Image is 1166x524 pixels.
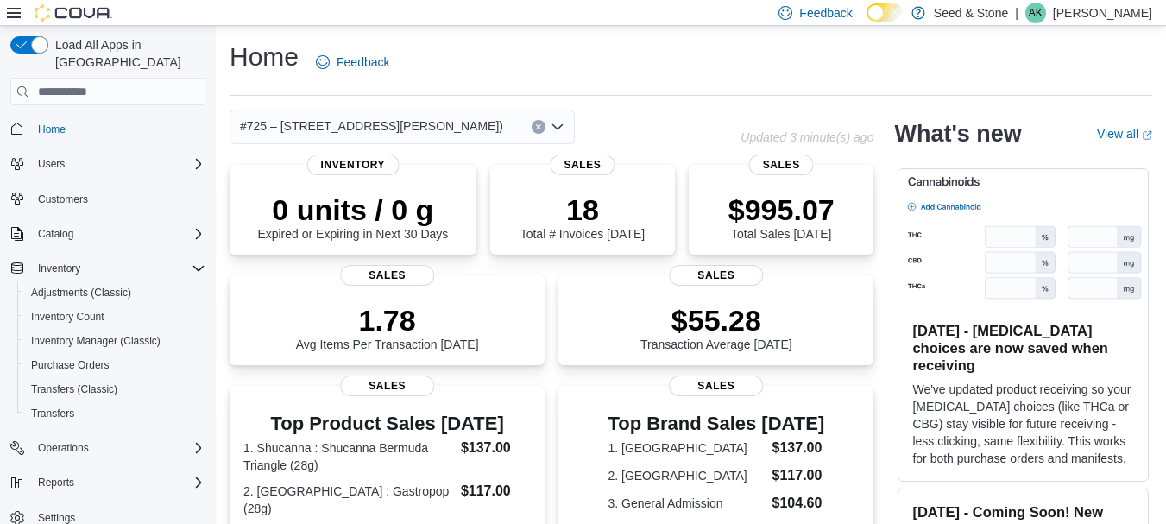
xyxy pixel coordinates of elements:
button: Inventory Count [17,305,212,329]
span: Users [31,154,205,174]
span: Purchase Orders [31,358,110,372]
span: Customers [38,193,88,206]
span: Home [38,123,66,136]
span: Inventory Count [31,310,104,324]
dd: $117.00 [772,465,825,486]
button: Clear input [532,120,545,134]
span: Inventory Manager (Classic) [24,331,205,351]
dd: $117.00 [461,481,531,502]
button: Adjustments (Classic) [17,281,212,305]
dt: 1. Shucanna : Shucanna Bermuda Triangle (28g) [243,439,454,474]
a: Transfers [24,403,81,424]
span: Inventory Count [24,306,205,327]
button: Inventory [31,258,87,279]
a: Transfers (Classic) [24,379,124,400]
button: Reports [3,470,212,495]
button: Home [3,116,212,141]
h1: Home [230,40,299,74]
span: Inventory [38,262,80,275]
div: Total Sales [DATE] [728,193,835,241]
dd: $137.00 [461,438,531,458]
span: Inventory [307,155,400,175]
span: Sales [340,376,435,396]
span: Users [38,157,65,171]
button: Transfers [17,401,212,426]
input: Dark Mode [867,3,903,22]
span: Catalog [38,227,73,241]
span: Transfers [31,407,74,420]
h3: [DATE] - [MEDICAL_DATA] choices are now saved when receiving [912,322,1134,374]
dt: 2. [GEOGRAPHIC_DATA] : Gastropop (28g) [243,483,454,517]
div: Total # Invoices [DATE] [520,193,645,241]
button: Operations [31,438,96,458]
p: $995.07 [728,193,835,227]
a: Inventory Count [24,306,111,327]
span: Sales [669,376,764,396]
a: Purchase Orders [24,355,117,376]
p: 18 [520,193,645,227]
span: Inventory [31,258,205,279]
button: Users [31,154,72,174]
span: Sales [749,155,814,175]
span: Catalog [31,224,205,244]
h2: What's new [894,120,1021,148]
a: Customers [31,189,95,210]
span: AK [1029,3,1043,23]
svg: External link [1142,130,1152,141]
span: Transfers (Classic) [24,379,205,400]
button: Purchase Orders [17,353,212,377]
span: Sales [340,265,435,286]
span: Customers [31,188,205,210]
span: Reports [31,472,205,493]
div: Transaction Average [DATE] [640,303,792,351]
p: | [1015,3,1018,23]
span: Feedback [799,4,852,22]
a: Home [31,119,72,140]
dt: 2. [GEOGRAPHIC_DATA] [608,467,765,484]
div: Expired or Expiring in Next 30 Days [257,193,448,241]
a: Inventory Manager (Classic) [24,331,167,351]
button: Inventory Manager (Classic) [17,329,212,353]
button: Inventory [3,256,212,281]
button: Customers [3,186,212,211]
span: Operations [31,438,205,458]
p: Seed & Stone [934,3,1008,23]
span: Transfers [24,403,205,424]
button: Catalog [3,222,212,246]
dd: $104.60 [772,493,825,514]
p: 0 units / 0 g [257,193,448,227]
button: Users [3,152,212,176]
span: Adjustments (Classic) [31,286,131,300]
span: Sales [669,265,764,286]
p: Updated 3 minute(s) ago [741,130,873,144]
div: Avg Items Per Transaction [DATE] [296,303,479,351]
button: Operations [3,436,212,460]
button: Transfers (Classic) [17,377,212,401]
h3: Top Brand Sales [DATE] [608,414,824,434]
h3: Top Product Sales [DATE] [243,414,531,434]
dt: 1. [GEOGRAPHIC_DATA] [608,439,765,457]
dd: $137.00 [772,438,825,458]
dt: 3. General Admission [608,495,765,512]
span: Sales [550,155,615,175]
span: Transfers (Classic) [31,382,117,396]
span: Inventory Manager (Classic) [31,334,161,348]
p: $55.28 [640,303,792,338]
button: Reports [31,472,81,493]
span: Reports [38,476,74,489]
span: Purchase Orders [24,355,205,376]
span: Adjustments (Classic) [24,282,205,303]
span: Operations [38,441,89,455]
p: 1.78 [296,303,479,338]
p: [PERSON_NAME] [1053,3,1152,23]
span: #725 – [STREET_ADDRESS][PERSON_NAME]) [240,116,503,136]
button: Open list of options [551,120,564,134]
button: Catalog [31,224,80,244]
a: Feedback [309,45,396,79]
span: Home [31,117,205,139]
a: View allExternal link [1097,127,1152,141]
span: Feedback [337,54,389,71]
p: We've updated product receiving so your [MEDICAL_DATA] choices (like THCa or CBG) stay visible fo... [912,381,1134,467]
a: Adjustments (Classic) [24,282,138,303]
